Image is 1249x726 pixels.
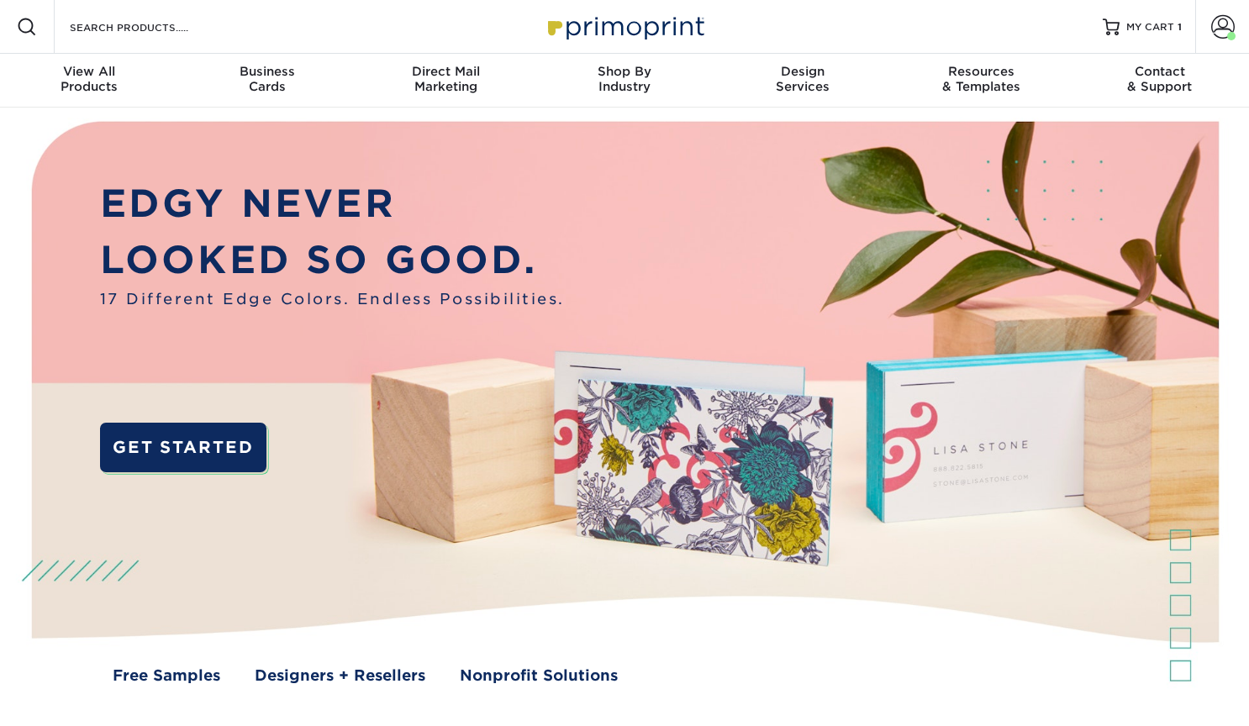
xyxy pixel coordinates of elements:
[100,176,565,232] p: EDGY NEVER
[100,423,266,472] a: GET STARTED
[460,665,618,687] a: Nonprofit Solutions
[357,54,535,108] a: Direct MailMarketing
[178,64,356,79] span: Business
[535,54,714,108] a: Shop ByIndustry
[714,54,892,108] a: DesignServices
[1178,21,1182,33] span: 1
[1126,20,1174,34] span: MY CART
[892,54,1070,108] a: Resources& Templates
[100,232,565,288] p: LOOKED SO GOOD.
[892,64,1070,94] div: & Templates
[357,64,535,94] div: Marketing
[1071,64,1249,94] div: & Support
[1071,64,1249,79] span: Contact
[357,64,535,79] span: Direct Mail
[535,64,714,79] span: Shop By
[178,64,356,94] div: Cards
[68,17,232,37] input: SEARCH PRODUCTS.....
[714,64,892,94] div: Services
[714,64,892,79] span: Design
[100,288,565,311] span: 17 Different Edge Colors. Endless Possibilities.
[535,64,714,94] div: Industry
[892,64,1070,79] span: Resources
[540,8,709,45] img: Primoprint
[178,54,356,108] a: BusinessCards
[1071,54,1249,108] a: Contact& Support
